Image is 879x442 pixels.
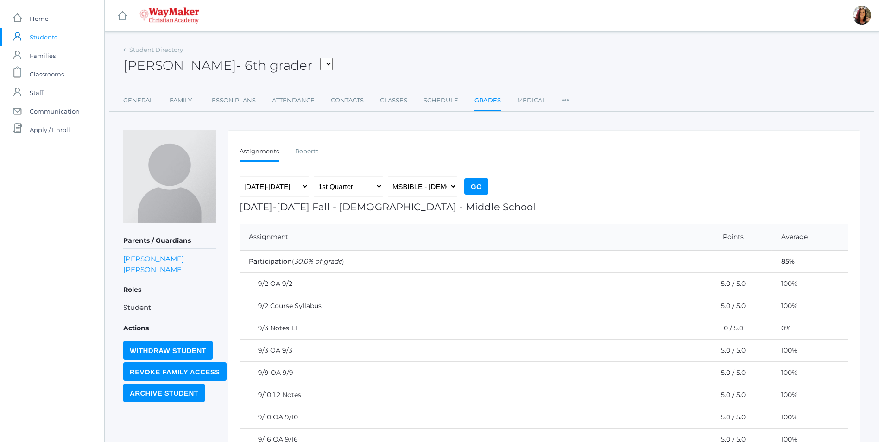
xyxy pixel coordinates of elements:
a: Schedule [424,91,458,110]
td: 9/2 Course Syllabus [240,295,688,317]
h5: Parents / Guardians [123,233,216,249]
a: Grades [474,91,501,111]
span: - 6th grader [236,57,312,73]
td: 5.0 / 5.0 [688,340,772,362]
td: 100% [772,273,848,295]
td: 5.0 / 5.0 [688,295,772,317]
a: [PERSON_NAME] [123,264,184,275]
td: 0 / 5.0 [688,317,772,340]
a: Reports [295,142,318,161]
td: 100% [772,295,848,317]
td: 9/10 1.2 Notes [240,384,688,406]
a: General [123,91,153,110]
span: Classrooms [30,65,64,83]
a: Contacts [331,91,364,110]
th: Average [772,224,848,251]
em: 30.0% of grade [294,257,342,265]
span: Communication [30,102,80,120]
a: Lesson Plans [208,91,256,110]
h5: Actions [123,321,216,336]
td: 5.0 / 5.0 [688,362,772,384]
h2: [PERSON_NAME] [123,58,333,73]
td: 100% [772,384,848,406]
td: 85% [772,251,848,273]
span: Students [30,28,57,46]
img: 4_waymaker-logo-stack-white.png [139,7,199,24]
span: Families [30,46,56,65]
td: 9/2 OA 9/2 [240,273,688,295]
th: Assignment [240,224,688,251]
td: 5.0 / 5.0 [688,384,772,406]
a: Student Directory [129,46,183,53]
li: Student [123,303,216,313]
input: Revoke Family Access [123,362,227,381]
a: Assignments [240,142,279,162]
span: Apply / Enroll [30,120,70,139]
a: Family [170,91,192,110]
span: Home [30,9,49,28]
td: 100% [772,362,848,384]
td: 9/10 OA 9/10 [240,406,688,429]
img: Cole Pecor [123,130,216,223]
h5: Roles [123,282,216,298]
td: 9/3 OA 9/3 [240,340,688,362]
input: Archive Student [123,384,205,402]
a: Classes [380,91,407,110]
a: Medical [517,91,546,110]
td: 100% [772,406,848,429]
a: Attendance [272,91,315,110]
h1: [DATE]-[DATE] Fall - [DEMOGRAPHIC_DATA] - Middle School [240,202,848,212]
input: Go [464,178,488,195]
div: Gina Pecor [853,6,871,25]
td: 9/3 Notes 1.1 [240,317,688,340]
a: [PERSON_NAME] [123,253,184,264]
td: 5.0 / 5.0 [688,273,772,295]
input: Withdraw Student [123,341,213,360]
td: 5.0 / 5.0 [688,406,772,429]
td: 9/9 OA 9/9 [240,362,688,384]
span: Staff [30,83,43,102]
span: Participation [249,257,292,265]
td: ( ) [240,251,772,273]
td: 100% [772,340,848,362]
td: 0% [772,317,848,340]
th: Points [688,224,772,251]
